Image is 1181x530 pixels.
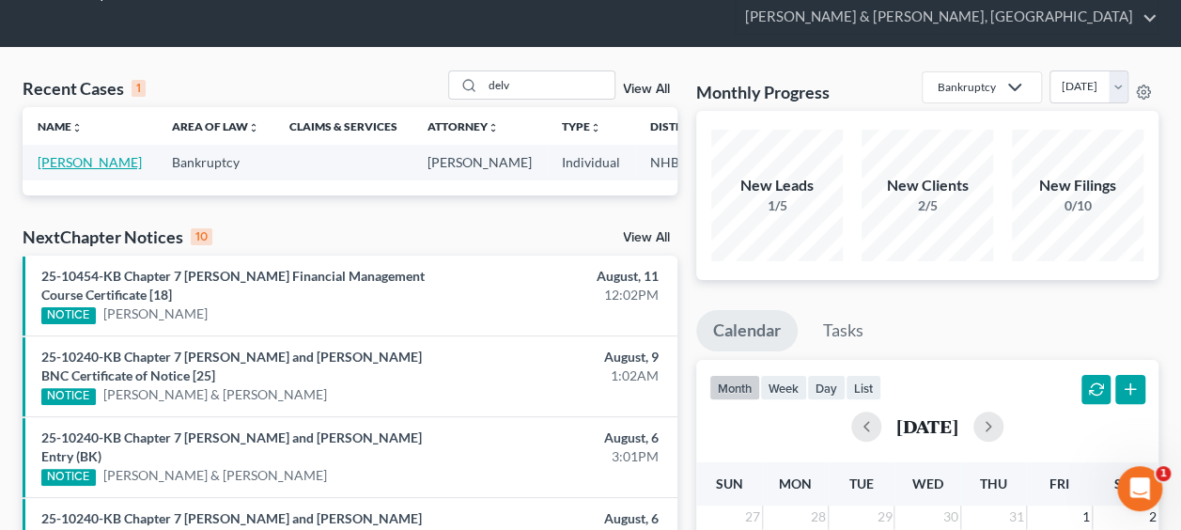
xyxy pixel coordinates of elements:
[562,119,601,133] a: Typeunfold_more
[41,429,422,464] a: 25-10240-KB Chapter 7 [PERSON_NAME] and [PERSON_NAME] Entry (BK)
[806,310,880,351] a: Tasks
[1117,466,1162,511] iframe: Intercom live chat
[483,71,614,99] input: Search by name...
[157,145,274,179] td: Bankruptcy
[103,466,327,485] a: [PERSON_NAME] & [PERSON_NAME]
[635,145,727,179] td: NHB
[1012,196,1143,215] div: 0/10
[711,175,843,196] div: New Leads
[779,475,812,491] span: Mon
[23,77,146,100] div: Recent Cases
[41,388,96,405] div: NOTICE
[1049,475,1069,491] span: Fri
[807,375,846,400] button: day
[743,506,762,528] span: 27
[465,429,659,447] div: August, 6
[1012,175,1143,196] div: New Filings
[696,310,798,351] a: Calendar
[650,119,712,133] a: Districtunfold_more
[38,119,83,133] a: Nameunfold_more
[709,375,760,400] button: month
[862,196,993,215] div: 2/5
[427,119,499,133] a: Attorneyunfold_more
[809,506,828,528] span: 28
[465,509,659,528] div: August, 6
[465,267,659,286] div: August, 11
[862,175,993,196] div: New Clients
[488,122,499,133] i: unfold_more
[412,145,547,179] td: [PERSON_NAME]
[1147,506,1158,528] span: 2
[41,349,422,383] a: 25-10240-KB Chapter 7 [PERSON_NAME] and [PERSON_NAME] BNC Certificate of Notice [25]
[1080,506,1092,528] span: 1
[103,385,327,404] a: [PERSON_NAME] & [PERSON_NAME]
[23,226,212,248] div: NextChapter Notices
[696,81,830,103] h3: Monthly Progress
[465,366,659,385] div: 1:02AM
[760,375,807,400] button: week
[248,122,259,133] i: unfold_more
[132,80,146,97] div: 1
[465,447,659,466] div: 3:01PM
[938,79,996,95] div: Bankruptcy
[41,268,425,303] a: 25-10454-KB Chapter 7 [PERSON_NAME] Financial Management Course Certificate [18]
[1156,466,1171,481] span: 1
[896,416,958,436] h2: [DATE]
[711,196,843,215] div: 1/5
[590,122,601,133] i: unfold_more
[1007,506,1026,528] span: 31
[465,286,659,304] div: 12:02PM
[623,231,670,244] a: View All
[623,83,670,96] a: View All
[38,154,142,170] a: [PERSON_NAME]
[41,307,96,324] div: NOTICE
[1113,475,1137,491] span: Sat
[547,145,635,179] td: Individual
[274,107,412,145] th: Claims & Services
[465,348,659,366] div: August, 9
[716,475,743,491] span: Sun
[71,122,83,133] i: unfold_more
[41,469,96,486] div: NOTICE
[172,119,259,133] a: Area of Lawunfold_more
[911,475,942,491] span: Wed
[849,475,874,491] span: Tue
[103,304,208,323] a: [PERSON_NAME]
[980,475,1007,491] span: Thu
[875,506,894,528] span: 29
[846,375,881,400] button: list
[191,228,212,245] div: 10
[941,506,960,528] span: 30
